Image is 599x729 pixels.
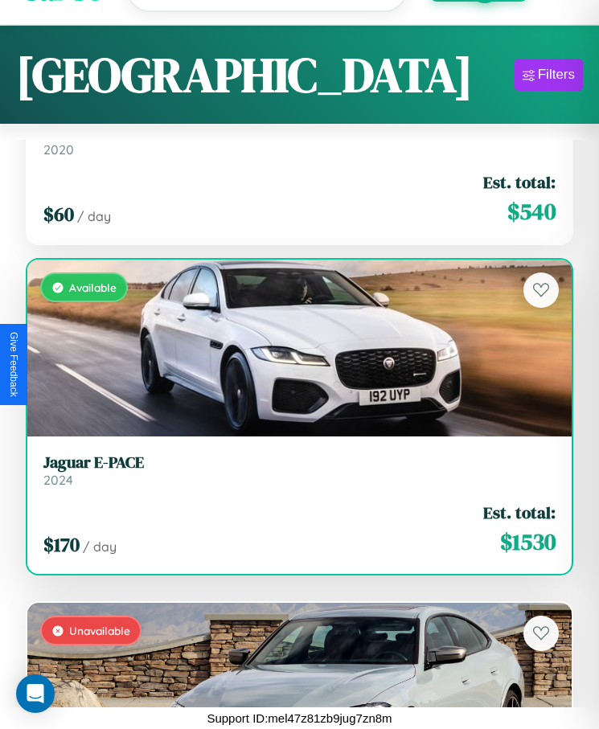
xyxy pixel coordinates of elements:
span: Available [69,281,117,294]
span: Est. total: [483,501,556,524]
span: 2020 [43,141,74,158]
span: Unavailable [69,624,130,637]
h1: [GEOGRAPHIC_DATA] [16,42,473,108]
span: Est. total: [483,170,556,194]
p: Support ID: mel47z81zb9jug7zn8m [207,707,392,729]
button: Filters [515,59,583,91]
span: $ 60 [43,201,74,227]
span: $ 540 [507,195,556,227]
a: Jaguar E-PACE2024 [43,453,556,488]
div: Give Feedback [8,332,19,397]
a: Honda CRF1000A22020 [43,122,556,158]
div: Open Intercom Messenger [16,674,55,713]
div: Filters [538,67,575,83]
span: / day [83,539,117,555]
span: $ 170 [43,531,80,558]
h3: Jaguar E-PACE [43,453,556,472]
span: / day [77,208,111,224]
span: 2024 [43,472,73,488]
span: $ 1530 [500,526,556,558]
